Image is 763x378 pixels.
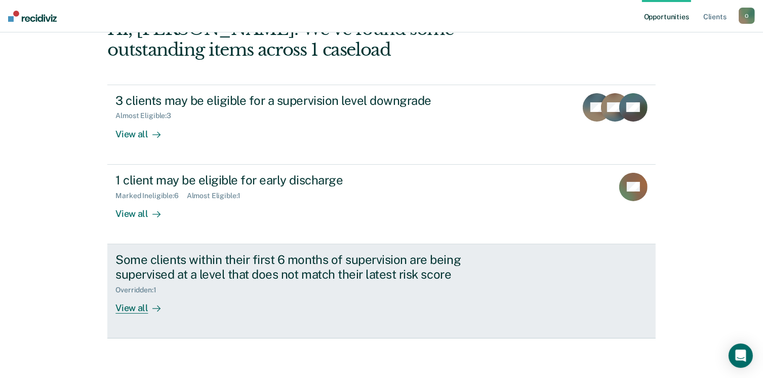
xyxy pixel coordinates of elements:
div: Overridden : 1 [115,286,164,294]
div: Some clients within their first 6 months of supervision are being supervised at a level that does... [115,252,471,282]
div: Almost Eligible : 3 [115,111,179,120]
div: View all [115,200,172,219]
div: Hi, [PERSON_NAME]. We’ve found some outstanding items across 1 caseload [107,19,546,60]
div: Almost Eligible : 1 [187,192,249,200]
button: O [739,8,755,24]
a: 3 clients may be eligible for a supervision level downgradeAlmost Eligible:3View all [107,85,655,165]
div: 1 client may be eligible for early discharge [115,173,471,187]
a: Some clients within their first 6 months of supervision are being supervised at a level that does... [107,244,655,338]
a: 1 client may be eligible for early dischargeMarked Ineligible:6Almost Eligible:1View all [107,165,655,244]
img: Recidiviz [8,11,57,22]
div: View all [115,294,172,314]
div: Marked Ineligible : 6 [115,192,186,200]
div: View all [115,120,172,140]
div: Open Intercom Messenger [729,344,753,368]
div: 3 clients may be eligible for a supervision level downgrade [115,93,471,108]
